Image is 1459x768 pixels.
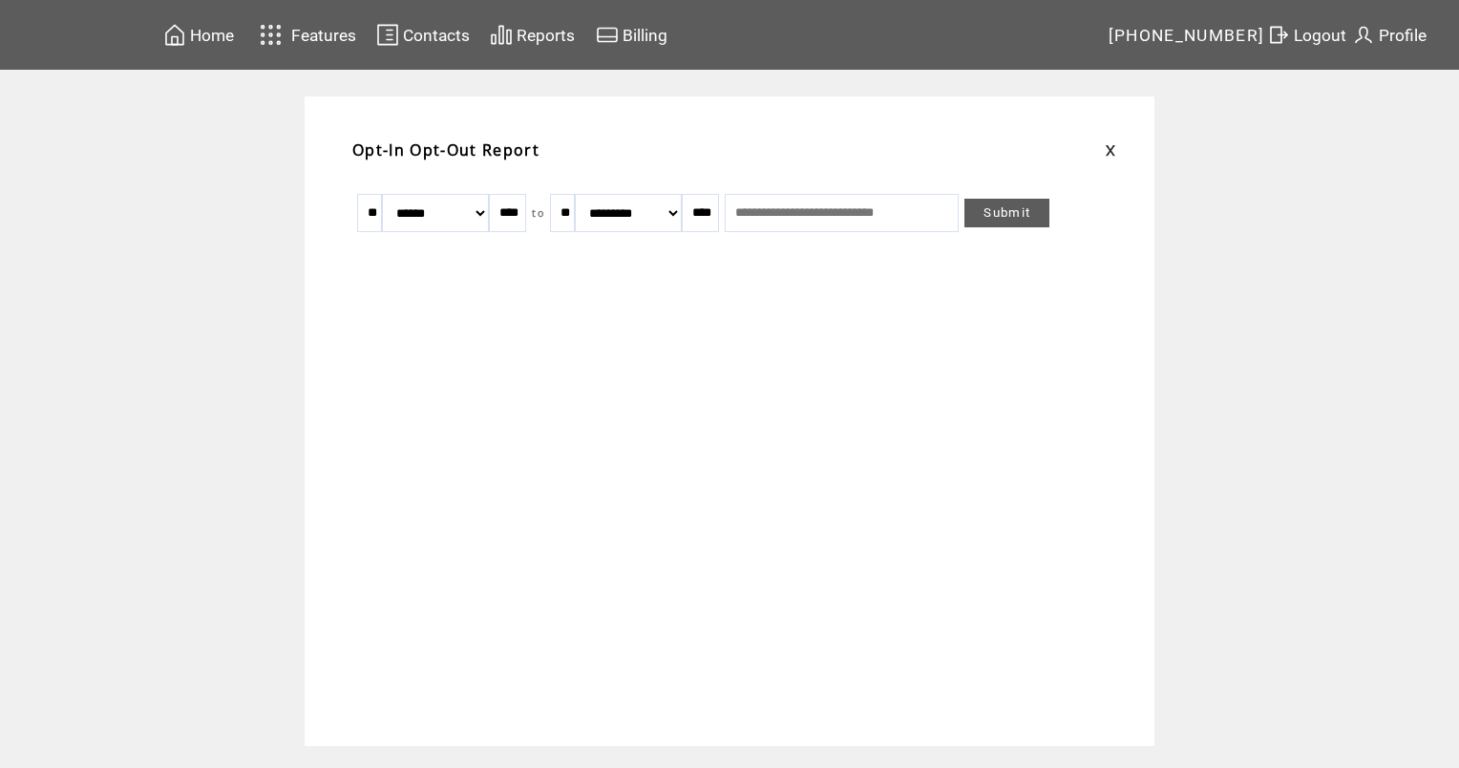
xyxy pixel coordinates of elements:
[403,26,470,45] span: Contacts
[352,139,539,160] span: Opt-In Opt-Out Report
[190,26,234,45] span: Home
[291,26,356,45] span: Features
[517,26,575,45] span: Reports
[376,23,399,47] img: contacts.svg
[1352,23,1375,47] img: profile.svg
[1264,20,1349,50] a: Logout
[964,199,1049,227] a: Submit
[532,206,544,220] span: to
[1379,26,1427,45] span: Profile
[373,20,473,50] a: Contacts
[487,20,578,50] a: Reports
[1267,23,1290,47] img: exit.svg
[251,16,359,53] a: Features
[160,20,237,50] a: Home
[623,26,667,45] span: Billing
[596,23,619,47] img: creidtcard.svg
[163,23,186,47] img: home.svg
[254,19,287,51] img: features.svg
[490,23,513,47] img: chart.svg
[1349,20,1429,50] a: Profile
[1294,26,1346,45] span: Logout
[593,20,670,50] a: Billing
[1109,26,1265,45] span: [PHONE_NUMBER]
